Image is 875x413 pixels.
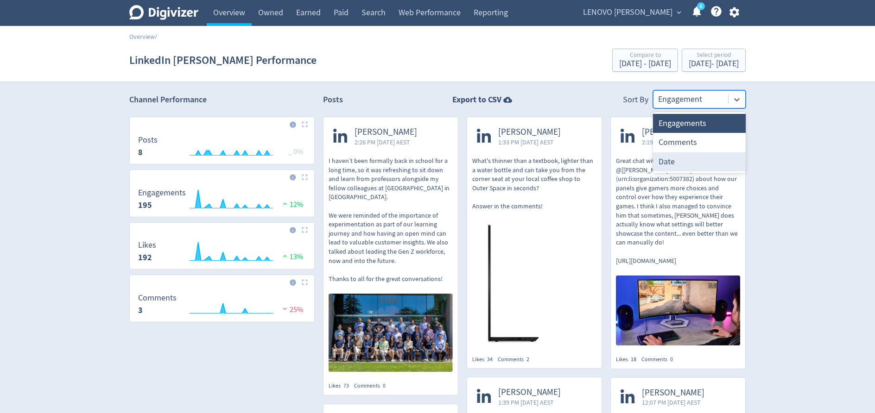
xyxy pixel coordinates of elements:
span: 12:07 PM [DATE] AEST [642,398,704,407]
img: https://media.cf.digivizer.com/images/linkedin-134570091-urn:li:ugcPost:7357990362897895424-3c48c... [329,294,453,372]
p: I haven’t been formally back in school for a long time, so it was refreshing to sit down and lear... [329,156,453,283]
img: negative-performance.svg [280,305,290,312]
h2: Posts [323,94,343,108]
span: [PERSON_NAME] [355,127,417,138]
dt: Engagements [138,188,186,198]
img: https://media.cf.digivizer.com/images/linkedin-134570091-urn:li:ugcPost:7361238497317339136-5583c... [472,221,596,345]
div: Comments [653,133,746,152]
span: _ 0% [288,147,303,156]
p: What's thinner than a textbook, lighter than a water bottle and can take you from the corner seat... [472,156,596,211]
div: Comments [641,356,678,363]
span: LENOVO [PERSON_NAME] [583,5,672,20]
svg: Likes 192 [133,241,311,265]
span: 25% [280,305,303,314]
span: 2:26 PM [DATE] AEST [355,138,417,147]
img: Placeholder [302,227,308,233]
img: https://media.cf.digivizer.com/images/linkedin-134570091-urn:li:share:7363062041458180096-5600f42... [616,275,740,345]
div: Comments [498,356,534,363]
svg: Engagements 195 [133,188,311,213]
span: 73 [343,382,349,389]
span: 34 [487,356,493,363]
svg: Comments 3 [133,294,311,318]
span: [PERSON_NAME] [498,387,561,398]
span: 13% [280,252,303,262]
div: Select period [689,52,739,60]
strong: 192 [138,252,152,263]
strong: 8 [138,147,143,158]
strong: 195 [138,200,152,211]
img: Placeholder [302,279,308,285]
span: 2 [526,356,529,363]
h2: Channel Performance [129,94,315,106]
a: 5 [697,2,705,10]
span: 2:19 PM [DATE] AEST [642,138,704,147]
text: 5 [700,3,702,10]
a: [PERSON_NAME]1:33 PM [DATE] AESTWhat's thinner than a textbook, lighter than a water bottle and c... [467,117,602,348]
button: Select period[DATE]- [DATE] [682,49,746,72]
strong: 3 [138,305,143,316]
span: [PERSON_NAME] [642,388,704,398]
div: [DATE] - [DATE] [689,60,739,68]
img: Placeholder [302,121,308,127]
span: [PERSON_NAME] [642,127,704,138]
div: Likes [472,356,498,363]
div: Likes [329,382,354,390]
a: Overview [129,32,155,41]
dt: Likes [138,240,156,250]
dt: Posts [138,135,158,145]
svg: Posts 8 [133,136,311,160]
div: Likes [616,356,641,363]
span: 1:39 PM [DATE] AEST [498,398,561,407]
img: positive-performance.svg [280,252,290,259]
strong: Export to CSV [452,94,501,106]
img: Placeholder [302,174,308,180]
div: Comments [354,382,391,390]
div: [DATE] - [DATE] [619,60,671,68]
div: Compare to [619,52,671,60]
div: Sort By [623,94,648,108]
img: positive-performance.svg [280,200,290,207]
span: 1:33 PM [DATE] AEST [498,138,561,147]
span: 0 [383,382,386,389]
div: Engagements [653,114,746,133]
h1: LinkedIn [PERSON_NAME] Performance [129,45,317,75]
a: [PERSON_NAME]2:26 PM [DATE] AESTI haven’t been formally back in school for a long time, so it was... [323,117,458,375]
div: Date [653,152,746,171]
p: Great chat with [PERSON_NAME] from @[[PERSON_NAME]'s Guide](urn:li:organization:5007382) about ho... [616,156,740,265]
span: 0 [670,356,673,363]
button: Compare to[DATE] - [DATE] [612,49,678,72]
a: [PERSON_NAME]2:19 PM [DATE] AESTGreat chat with [PERSON_NAME] from @[[PERSON_NAME]'s Guide](urn:l... [611,117,745,348]
span: [PERSON_NAME] [498,127,561,138]
span: expand_more [675,8,683,17]
dt: Comments [138,293,177,303]
span: 12% [280,200,303,209]
span: / [155,32,157,41]
button: LENOVO [PERSON_NAME] [580,5,684,20]
span: 18 [631,356,636,363]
